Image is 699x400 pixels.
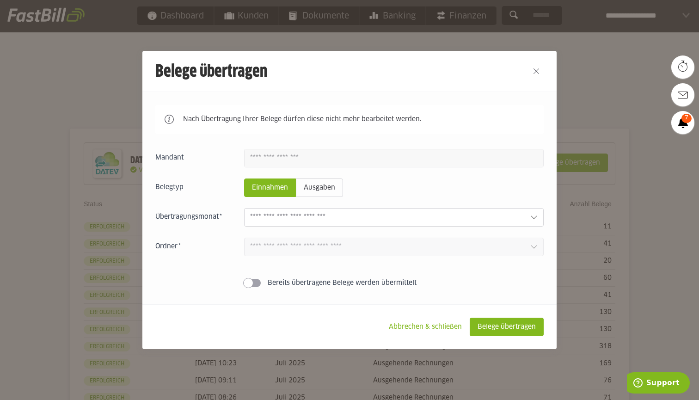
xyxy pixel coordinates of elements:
a: 7 [671,111,694,134]
iframe: Öffnet ein Widget, in dem Sie weitere Informationen finden [627,372,690,395]
sl-radio-button: Einnahmen [244,178,296,197]
sl-button: Abbrechen & schließen [381,318,470,336]
sl-radio-button: Ausgaben [296,178,343,197]
sl-button: Belege übertragen [470,318,544,336]
sl-switch: Bereits übertragene Belege werden übermittelt [155,278,544,288]
span: 7 [681,114,692,123]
